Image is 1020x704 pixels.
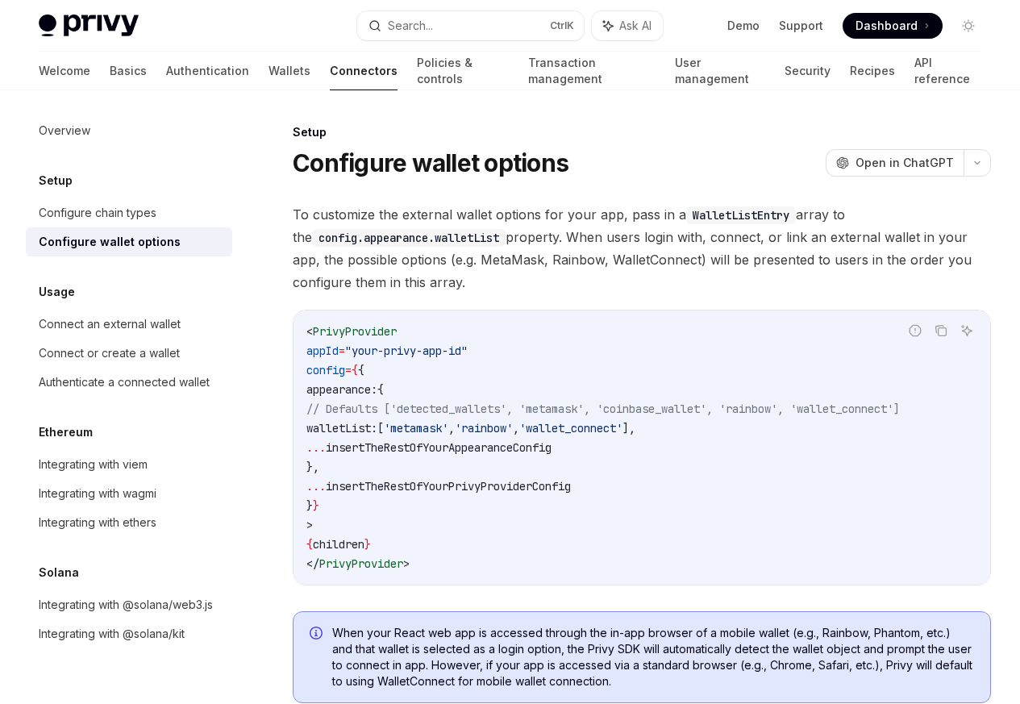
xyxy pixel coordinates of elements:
span: , [448,421,455,435]
a: Integrating with @solana/kit [26,619,232,648]
a: Demo [727,18,760,34]
span: 'wallet_connect' [519,421,622,435]
span: When your React web app is accessed through the in-app browser of a mobile wallet (e.g., Rainbow,... [332,625,974,689]
div: Integrating with @solana/web3.js [39,595,213,614]
span: = [339,344,345,358]
a: Connectors [330,52,398,90]
span: ], [622,421,635,435]
span: appId [306,344,339,358]
a: Transaction management [528,52,656,90]
button: Toggle dark mode [955,13,981,39]
button: Search...CtrlK [357,11,584,40]
span: } [313,498,319,513]
div: Configure wallet options [39,232,181,252]
span: ... [306,479,326,494]
span: walletList: [306,421,377,435]
span: PrivyProvider [319,556,403,571]
span: { [352,363,358,377]
span: Ask AI [619,18,652,34]
h5: Usage [39,282,75,302]
a: Dashboard [843,13,943,39]
a: Integrating with ethers [26,508,232,537]
a: Configure wallet options [26,227,232,256]
h5: Solana [39,563,79,582]
span: ... [306,440,326,455]
a: Security [785,52,831,90]
span: insertTheRestOfYourPrivyProviderConfig [326,479,571,494]
h5: Ethereum [39,423,93,442]
span: < [306,324,313,339]
span: 'rainbow' [455,421,513,435]
span: config [306,363,345,377]
a: Integrating with @solana/web3.js [26,590,232,619]
code: WalletListEntry [686,206,796,224]
span: { [377,382,384,397]
span: { [358,363,364,377]
div: Setup [293,124,991,140]
span: [ [377,421,384,435]
span: Open in ChatGPT [856,155,954,171]
div: Connect or create a wallet [39,344,180,363]
span: </ [306,556,319,571]
button: Copy the contents from the code block [930,320,951,341]
a: Welcome [39,52,90,90]
a: User management [675,52,765,90]
a: Support [779,18,823,34]
span: > [403,556,410,571]
a: Recipes [850,52,895,90]
span: PrivyProvider [313,324,397,339]
span: > [306,518,313,532]
div: Integrating with @solana/kit [39,624,185,644]
div: Overview [39,121,90,140]
div: Integrating with wagmi [39,484,156,503]
span: "your-privy-app-id" [345,344,468,358]
div: Authenticate a connected wallet [39,373,210,392]
div: Search... [388,16,433,35]
a: Authentication [166,52,249,90]
button: Report incorrect code [905,320,926,341]
button: Ask AI [592,11,663,40]
code: config.appearance.walletList [312,229,506,247]
span: insertTheRestOfYourAppearanceConfig [326,440,552,455]
a: Policies & controls [417,52,509,90]
a: Overview [26,116,232,145]
span: { [306,537,313,552]
button: Open in ChatGPT [826,149,964,177]
div: Integrating with ethers [39,513,156,532]
span: // Defaults ['detected_wallets', 'metamask', 'coinbase_wallet', 'rainbow', 'wallet_connect'] [306,402,900,416]
span: = [345,363,352,377]
svg: Info [310,627,326,643]
span: } [364,537,371,552]
span: children [313,537,364,552]
div: Integrating with viem [39,455,148,474]
span: To customize the external wallet options for your app, pass in a array to the property. When user... [293,203,991,294]
span: 'metamask' [384,421,448,435]
span: Ctrl K [550,19,574,32]
h5: Setup [39,171,73,190]
button: Ask AI [956,320,977,341]
a: Wallets [269,52,310,90]
a: Integrating with wagmi [26,479,232,508]
a: Configure chain types [26,198,232,227]
span: Dashboard [856,18,918,34]
img: light logo [39,15,139,37]
span: , [513,421,519,435]
a: Connect or create a wallet [26,339,232,368]
a: API reference [914,52,981,90]
span: }, [306,460,319,474]
a: Connect an external wallet [26,310,232,339]
span: appearance: [306,382,377,397]
a: Basics [110,52,147,90]
div: Connect an external wallet [39,315,181,334]
div: Configure chain types [39,203,156,223]
h1: Configure wallet options [293,148,568,177]
a: Integrating with viem [26,450,232,479]
a: Authenticate a connected wallet [26,368,232,397]
span: } [306,498,313,513]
